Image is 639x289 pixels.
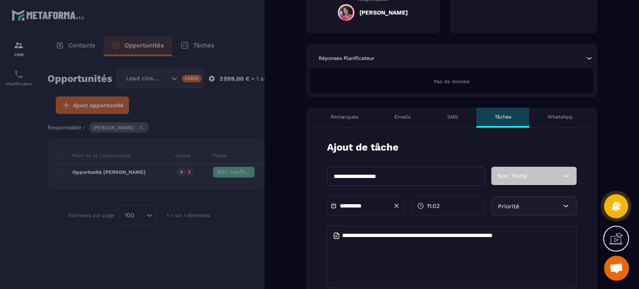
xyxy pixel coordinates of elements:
p: Remarques [331,114,358,120]
span: Non Traité [498,173,527,179]
p: WhatsApp [547,114,573,120]
h5: [PERSON_NAME] [359,9,408,16]
p: Ajout de tâche [327,141,399,154]
div: Ouvrir le chat [604,256,629,281]
p: Réponses Planificateur [319,55,374,62]
span: 11:02 [427,202,440,210]
p: SMS [447,114,458,120]
span: Pas de donnée [434,79,470,84]
p: Emails [394,114,411,120]
span: Priorité [498,203,519,210]
p: Tâches [495,114,511,120]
